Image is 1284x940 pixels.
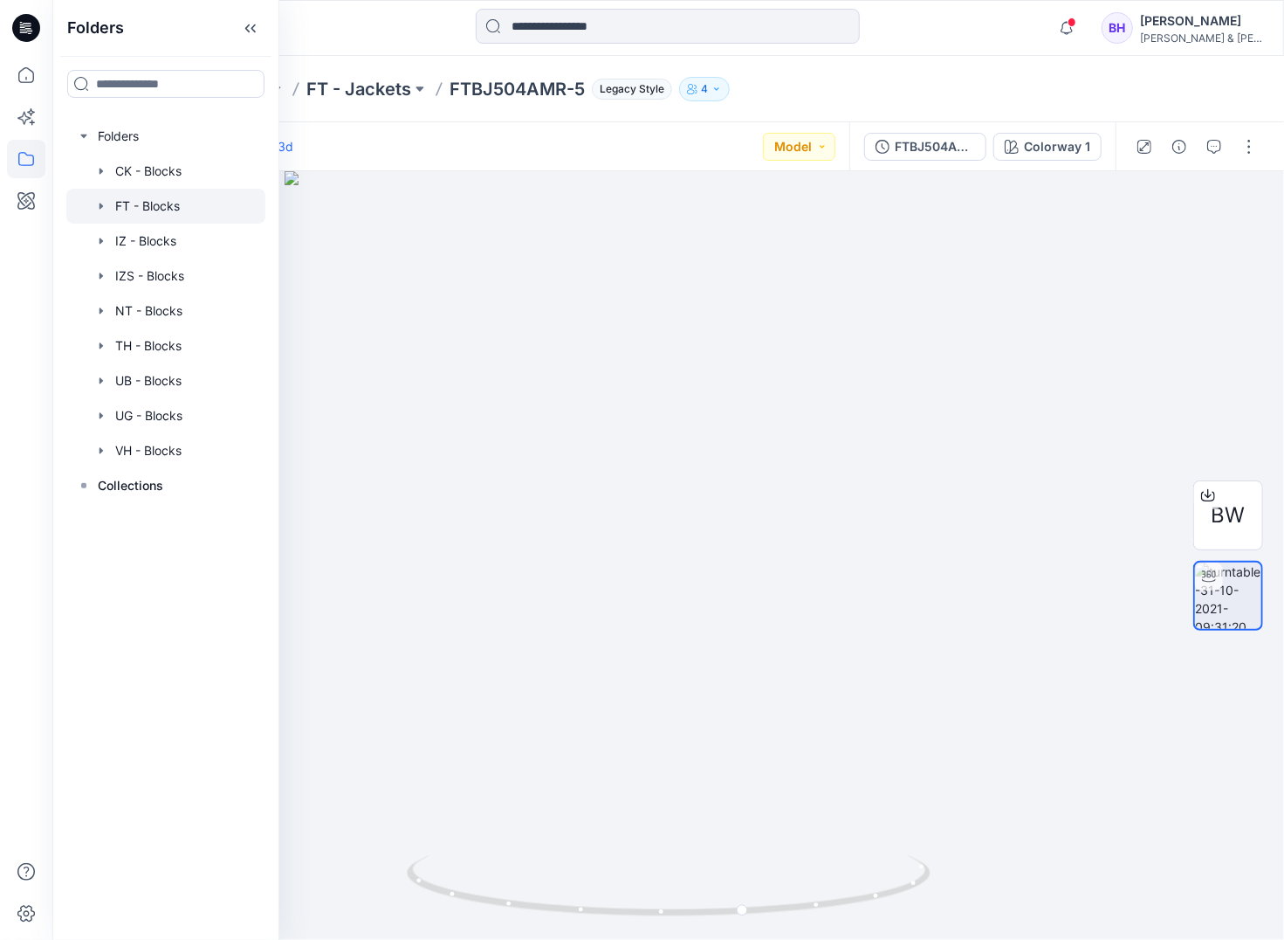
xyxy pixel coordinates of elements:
[1165,133,1193,161] button: Details
[993,133,1102,161] button: Colorway 1
[1024,137,1090,156] div: Colorway 1
[701,79,708,99] p: 4
[98,475,163,496] p: Collections
[450,77,585,101] p: FTBJ504AMR-5
[1140,10,1262,31] div: [PERSON_NAME]
[1102,12,1133,44] div: BH
[306,77,411,101] a: FT - Jackets
[895,137,975,156] div: FTBJ504AMR-5
[585,77,672,101] button: Legacy Style
[864,133,986,161] button: FTBJ504AMR-5
[1212,500,1246,531] span: BW
[1195,563,1261,629] img: turntable-31-10-2021-09:31:20
[679,77,730,101] button: 4
[592,79,672,100] span: Legacy Style
[1140,31,1262,45] div: [PERSON_NAME] & [PERSON_NAME]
